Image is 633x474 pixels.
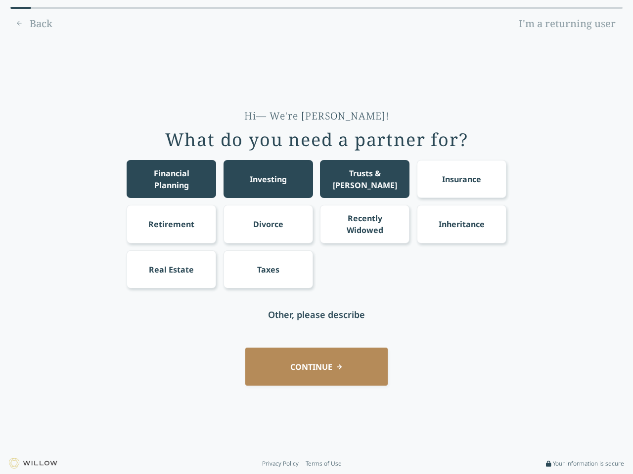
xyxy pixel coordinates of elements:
[268,308,365,321] div: Other, please describe
[257,264,279,276] div: Taxes
[253,218,283,230] div: Divorce
[329,167,401,191] div: Trusts & [PERSON_NAME]
[512,16,623,32] a: I'm a returning user
[244,109,389,123] div: Hi— We're [PERSON_NAME]!
[250,173,287,185] div: Investing
[10,7,31,9] div: 0% complete
[442,173,481,185] div: Insurance
[165,130,468,150] div: What do you need a partner for?
[553,460,624,468] span: Your information is secure
[149,264,194,276] div: Real Estate
[9,458,57,469] img: Willow logo
[136,167,207,191] div: Financial Planning
[306,460,342,468] a: Terms of Use
[439,218,485,230] div: Inheritance
[262,460,299,468] a: Privacy Policy
[245,348,388,386] button: CONTINUE
[148,218,194,230] div: Retirement
[329,212,401,236] div: Recently Widowed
